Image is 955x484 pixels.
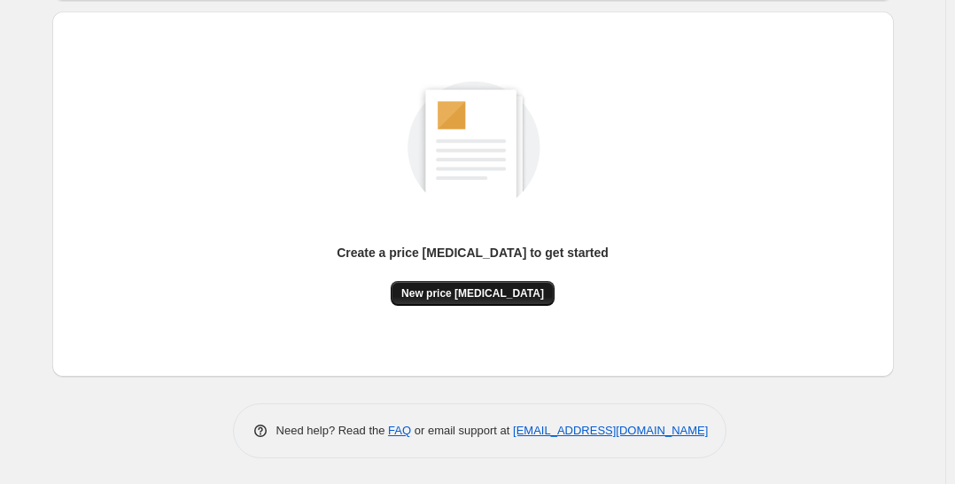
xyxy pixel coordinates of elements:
p: Create a price [MEDICAL_DATA] to get started [337,244,609,262]
button: New price [MEDICAL_DATA] [391,281,555,306]
span: New price [MEDICAL_DATA] [401,286,544,301]
a: [EMAIL_ADDRESS][DOMAIN_NAME] [513,424,708,437]
a: FAQ [388,424,411,437]
span: Need help? Read the [276,424,389,437]
span: or email support at [411,424,513,437]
